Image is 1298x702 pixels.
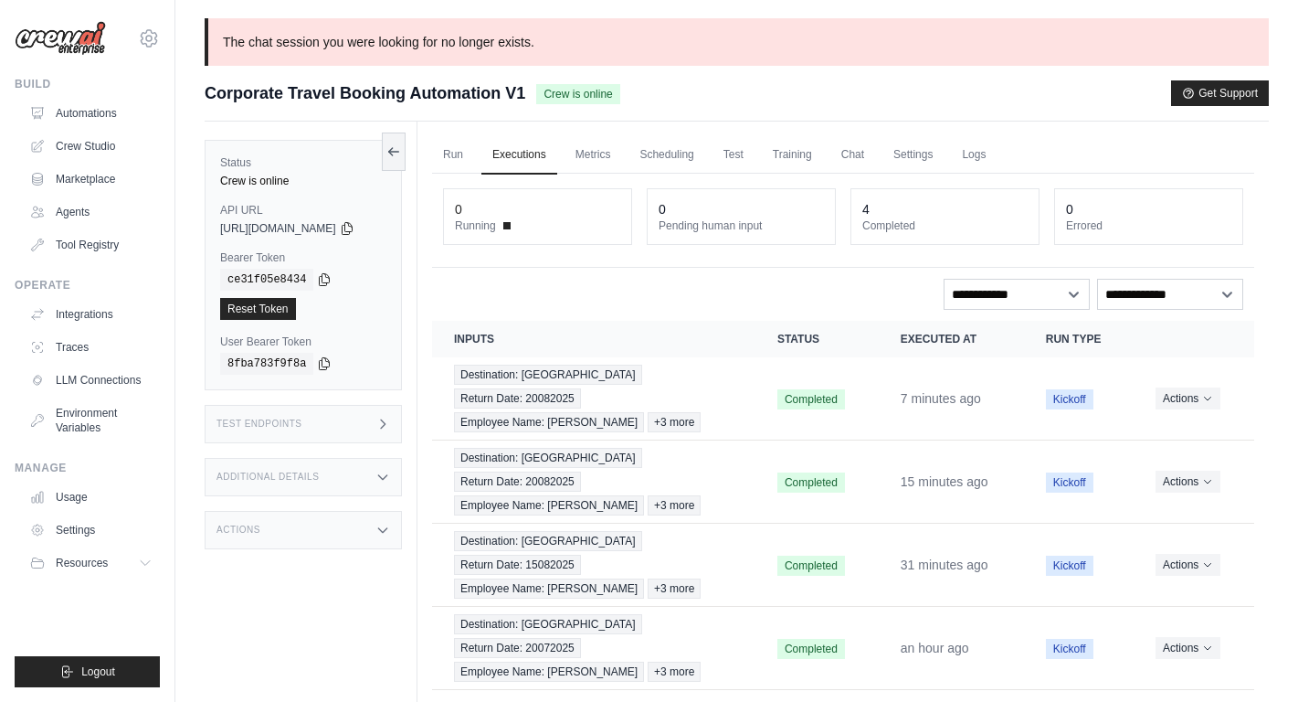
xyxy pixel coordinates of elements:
a: Usage [22,483,160,512]
div: Operate [15,278,160,292]
span: +3 more [648,662,701,682]
h3: Actions [216,525,260,536]
a: Automations [22,99,160,128]
span: Running [455,218,496,233]
div: 0 [1066,200,1073,218]
div: 0 [455,200,462,218]
p: The chat session you were looking for no longer exists. [205,18,1269,66]
span: +3 more [648,579,701,599]
span: [URL][DOMAIN_NAME] [220,221,336,236]
img: Logo [15,21,106,56]
time: August 11, 2025 at 02:22 IST [901,391,981,406]
span: Kickoff [1046,473,1093,493]
a: Environment Variables [22,399,160,442]
a: Marketplace [22,165,160,194]
span: Return Date: 15082025 [454,555,581,575]
a: Test [712,136,755,175]
a: LLM Connections [22,366,160,395]
th: Executed at [879,321,1024,357]
code: 8fba783f9f8a [220,353,313,375]
span: Employee Name: [PERSON_NAME] [454,495,644,516]
span: Completed [777,473,845,493]
span: Destination: [GEOGRAPHIC_DATA] [454,365,642,385]
h3: Additional Details [216,472,319,483]
label: User Bearer Token [220,335,386,349]
div: Manage [15,461,160,475]
a: View execution details for Destination [454,614,733,682]
time: August 11, 2025 at 02:14 IST [901,474,988,489]
a: Integrations [22,300,160,329]
span: Resources [56,556,108,570]
span: Kickoff [1046,639,1093,659]
button: Get Support [1171,80,1269,106]
a: Logs [951,136,997,175]
a: View execution details for Destination [454,531,733,599]
a: View execution details for Destination [454,365,733,432]
span: Employee Name: [PERSON_NAME] [454,662,644,682]
span: Return Date: 20082025 [454,388,581,409]
span: Kickoff [1046,556,1093,576]
dt: Errored [1066,218,1231,233]
a: Agents [22,197,160,227]
div: Build [15,77,160,91]
label: Bearer Token [220,250,386,265]
time: August 11, 2025 at 01:43 IST [901,641,969,655]
button: Actions for execution [1156,554,1220,576]
th: Inputs [432,321,755,357]
button: Actions for execution [1156,471,1220,493]
span: Employee Name: [PERSON_NAME] [454,579,644,599]
time: August 11, 2025 at 01:58 IST [901,558,988,572]
span: Destination: [GEOGRAPHIC_DATA] [454,614,642,634]
h3: Test Endpoints [216,419,302,430]
a: Reset Token [220,298,296,320]
span: Corporate Travel Booking Automation V1 [205,80,525,106]
a: Run [432,136,474,175]
a: Training [762,136,823,175]
a: Scheduling [628,136,704,175]
button: Actions for execution [1156,388,1220,409]
a: Metrics [565,136,622,175]
a: Crew Studio [22,132,160,161]
span: Crew is online [536,84,619,104]
span: Return Date: 20082025 [454,472,581,492]
span: Completed [777,389,845,409]
a: Settings [882,136,944,175]
dt: Pending human input [659,218,824,233]
code: ce31f05e8434 [220,269,313,291]
span: Destination: [GEOGRAPHIC_DATA] [454,531,642,551]
label: API URL [220,203,386,218]
dt: Completed [862,218,1028,233]
a: Chat [830,136,875,175]
div: 4 [862,200,870,218]
span: Destination: [GEOGRAPHIC_DATA] [454,448,642,468]
div: 0 [659,200,666,218]
button: Actions for execution [1156,637,1220,659]
span: +3 more [648,495,701,516]
a: Settings [22,516,160,545]
button: Resources [22,548,160,578]
span: Completed [777,556,845,576]
span: Logout [81,665,115,679]
button: Logout [15,656,160,687]
a: View execution details for Destination [454,448,733,516]
span: Return Date: 20072025 [454,638,581,658]
div: Crew is online [220,174,386,188]
a: Executions [481,136,557,175]
span: Employee Name: [PERSON_NAME] [454,412,644,432]
span: Completed [777,639,845,659]
span: Kickoff [1046,389,1093,409]
th: Run Type [1024,321,1134,357]
label: Status [220,155,386,170]
a: Tool Registry [22,230,160,260]
a: Traces [22,333,160,362]
span: +3 more [648,412,701,432]
th: Status [755,321,879,357]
